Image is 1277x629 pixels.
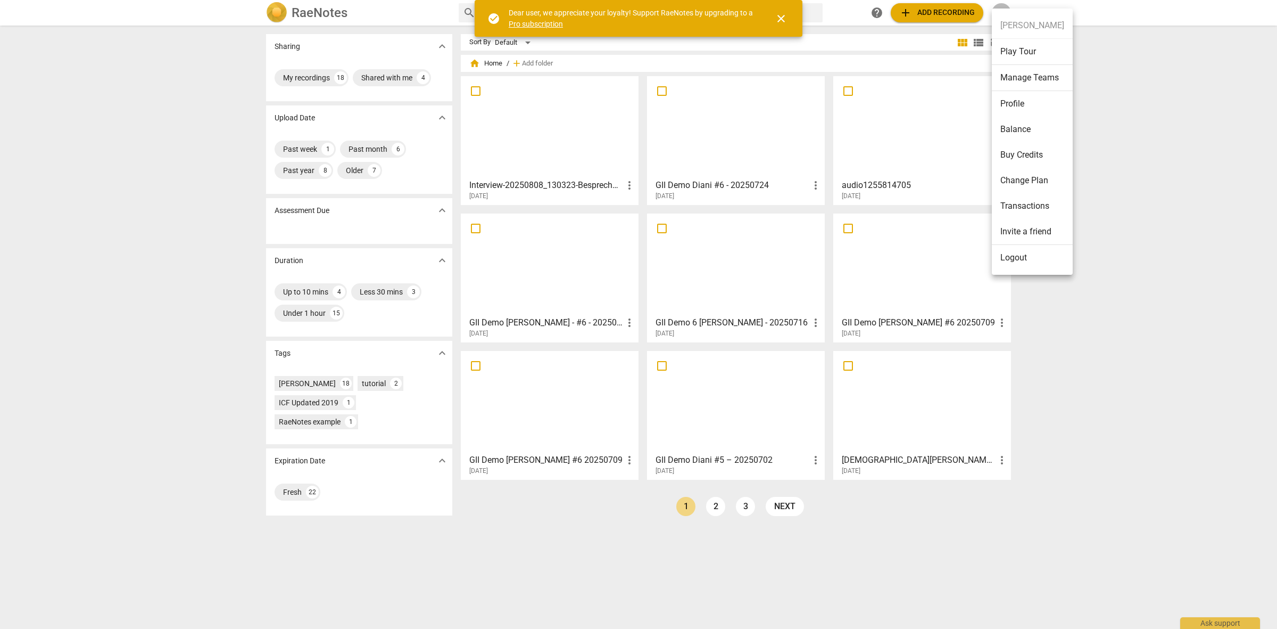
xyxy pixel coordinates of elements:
[509,7,756,29] div: Dear user, we appreciate your loyalty! Support RaeNotes by upgrading to a
[509,20,563,28] a: Pro subscription
[768,6,794,31] button: Close
[775,12,787,25] span: close
[992,39,1073,65] li: Play Tour
[487,12,500,25] span: check_circle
